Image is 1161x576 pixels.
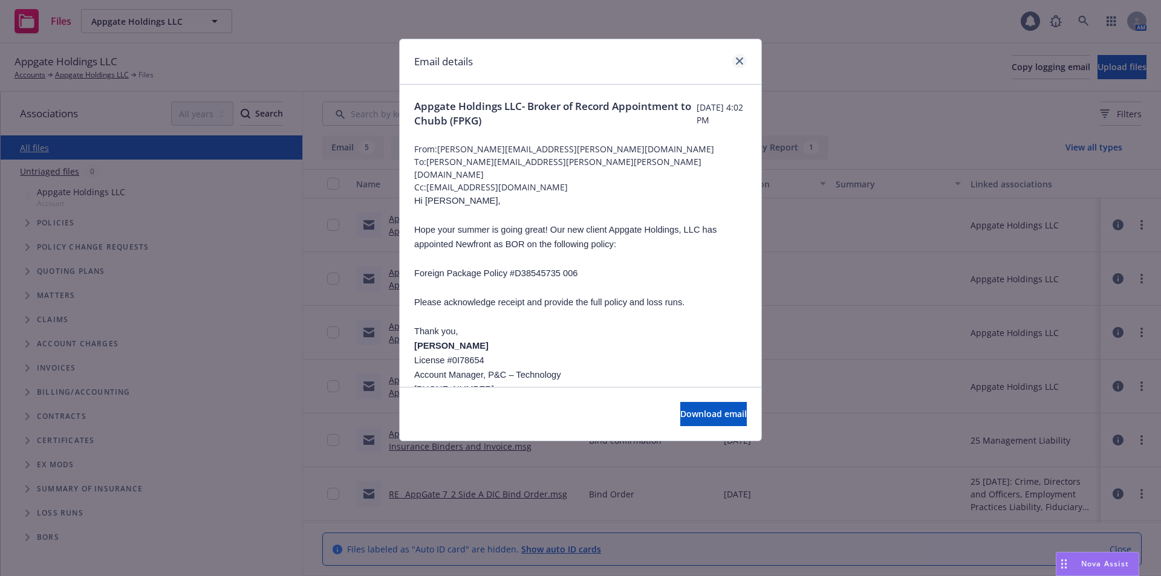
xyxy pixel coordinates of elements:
[1056,552,1139,576] button: Nova Assist
[414,326,458,336] span: Thank you,
[414,268,578,278] span: Foreign Package Policy #D38545735 006
[414,155,747,181] span: To: [PERSON_NAME][EMAIL_ADDRESS][PERSON_NAME][PERSON_NAME][DOMAIN_NAME]
[1081,558,1129,569] span: Nova Assist
[697,101,747,126] span: [DATE] 4:02 PM
[414,384,494,394] span: [PHONE_NUMBER]
[414,297,685,307] span: Please acknowledge receipt and provide the full policy and loss runs.
[680,408,747,419] span: Download email
[414,196,501,205] span: Hi [PERSON_NAME],
[1056,552,1072,575] div: Drag to move
[414,54,473,70] h1: Email details
[414,370,561,380] span: Account Manager, P&C – Technology
[680,402,747,426] button: Download email
[414,355,484,365] span: License #0I78654
[732,54,747,68] a: close
[414,181,747,193] span: Cc: [EMAIL_ADDRESS][DOMAIN_NAME]
[414,143,747,155] span: From: [PERSON_NAME][EMAIL_ADDRESS][PERSON_NAME][DOMAIN_NAME]
[414,341,489,351] span: [PERSON_NAME]
[414,225,717,249] span: Hope your summer is going great! Our new client Appgate Holdings, LLC has appointed Newfront as B...
[414,99,697,128] span: Appgate Holdings LLC- Broker of Record Appointment to Chubb (FPKG)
